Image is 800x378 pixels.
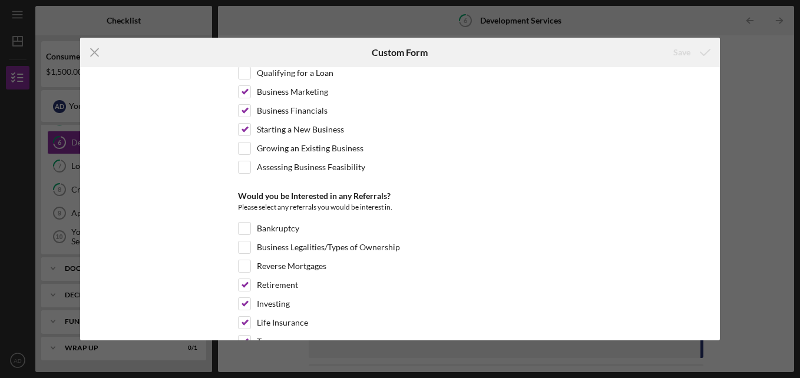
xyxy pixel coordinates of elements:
[257,67,333,79] label: Qualifying for a Loan
[257,124,344,135] label: Starting a New Business
[662,41,720,64] button: Save
[257,317,308,329] label: Life Insurance
[257,298,290,310] label: Investing
[673,41,690,64] div: Save
[257,105,328,117] label: Business Financials
[372,47,428,58] h6: Custom Form
[238,191,562,201] div: Would you be Interested in any Referrals?
[257,279,298,291] label: Retirement
[257,86,328,98] label: Business Marketing
[257,336,276,347] label: Taxes
[238,201,562,216] div: Please select any referrals you would be interest in.
[257,241,400,253] label: Business Legalities/Types of Ownership
[257,223,299,234] label: Bankruptcy
[257,142,363,154] label: Growing an Existing Business
[257,161,365,173] label: Assessing Business Feasibility
[257,260,326,272] label: Reverse Mortgages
